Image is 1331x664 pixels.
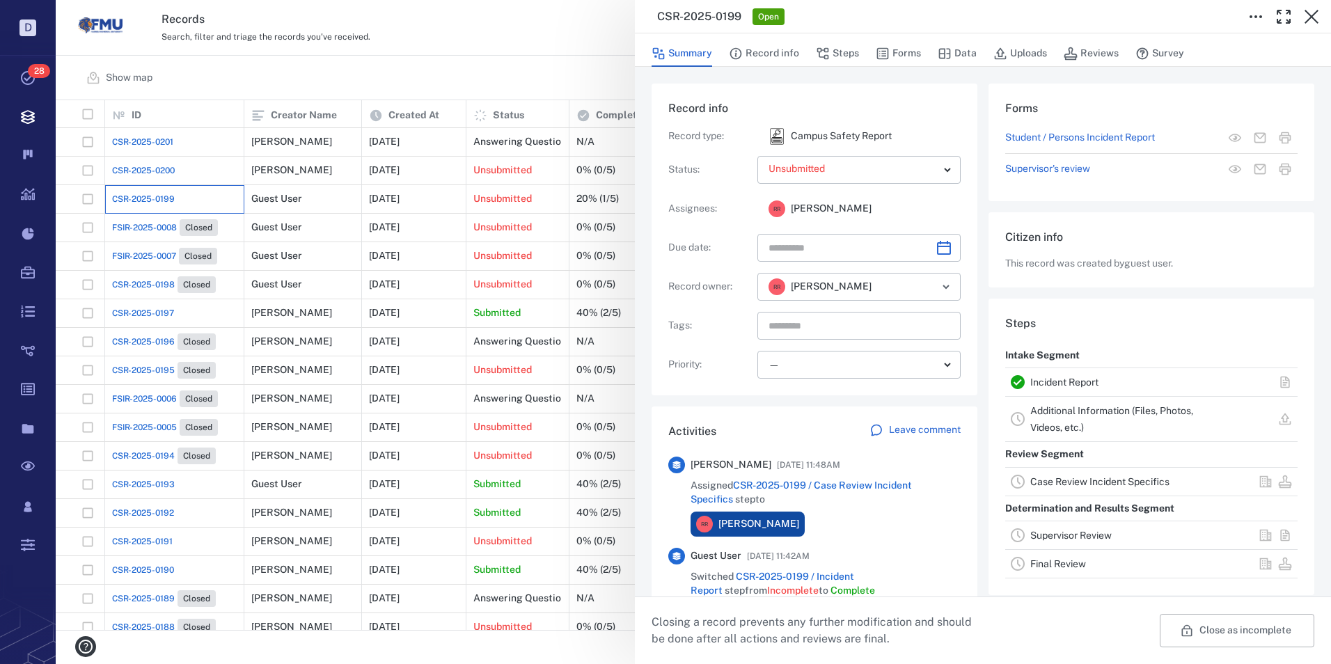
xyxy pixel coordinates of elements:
[668,319,752,333] p: Tags :
[876,40,921,67] button: Forms
[869,423,961,440] a: Leave comment
[989,299,1314,607] div: StepsIntake SegmentIncident ReportAdditional Information (Files, Photos, Videos, etc.)Review Segm...
[1005,229,1298,246] h6: Citizen info
[668,129,752,143] p: Record type :
[668,163,752,177] p: Status :
[668,241,752,255] p: Due date :
[1247,125,1273,150] button: Mail form
[1005,162,1090,176] a: Supervisor's review
[767,585,819,596] span: Incomplete
[777,457,840,473] span: [DATE] 11:48AM
[1005,343,1080,368] p: Intake Segment
[1030,476,1169,487] a: Case Review Incident Specifics
[1298,3,1325,31] button: Close
[769,128,785,145] img: icon Campus Safety Report
[1135,40,1184,67] button: Survey
[31,10,60,22] span: Help
[696,516,713,532] div: R R
[889,423,961,437] p: Leave comment
[936,277,956,297] button: Open
[989,212,1314,299] div: Citizen infoThis record was created byguest user.
[1030,558,1086,569] a: Final Review
[791,129,892,143] p: Campus Safety Report
[657,8,741,25] h3: CSR-2025-0199
[652,40,712,67] button: Summary
[652,614,983,647] p: Closing a record prevents any further modification and should be done after all actions and revie...
[1247,157,1273,182] button: Mail form
[938,40,977,67] button: Data
[691,480,912,505] a: CSR-2025-0199 / Case Review Incident Specifics
[755,11,782,23] span: Open
[1005,315,1298,332] h6: Steps
[1064,40,1119,67] button: Reviews
[19,19,36,36] p: D
[993,40,1047,67] button: Uploads
[930,234,958,262] button: Choose date
[769,162,938,176] p: Unsubmitted
[1005,442,1084,467] p: Review Segment
[691,479,961,506] span: Assigned step to
[747,548,810,564] span: [DATE] 11:42AM
[668,423,716,440] h6: Activities
[769,357,938,373] div: —
[691,571,854,596] a: CSR-2025-0199 / Incident Report
[1160,614,1314,647] button: Close as incomplete
[691,458,771,472] span: [PERSON_NAME]
[791,280,872,294] span: [PERSON_NAME]
[1222,125,1247,150] button: View form in the step
[816,40,859,67] button: Steps
[718,517,799,531] span: [PERSON_NAME]
[1270,3,1298,31] button: Toggle Fullscreen
[691,549,741,563] span: Guest User
[1222,157,1247,182] button: View form in the step
[668,100,961,117] h6: Record info
[668,358,752,372] p: Priority :
[989,84,1314,212] div: FormsStudent / Persons Incident ReportView form in the stepMail formPrint formSupervisor's review...
[1242,3,1270,31] button: Toggle to Edit Boxes
[1005,496,1174,521] p: Determination and Results Segment
[1005,257,1298,271] p: This record was created by guest user .
[652,84,977,406] div: Record infoRecord type:icon Campus Safety ReportCampus Safety ReportStatus:Assignees:RR[PERSON_NA...
[1030,405,1193,433] a: Additional Information (Files, Photos, Videos, etc.)
[1005,100,1298,117] h6: Forms
[1273,125,1298,150] button: Print form
[1005,131,1155,145] a: Student / Persons Incident Report
[691,570,961,597] span: Switched step from to
[28,64,50,78] span: 28
[769,278,785,295] div: R R
[830,585,875,596] span: Complete
[791,202,872,216] span: [PERSON_NAME]
[668,202,752,216] p: Assignees :
[1030,377,1098,388] a: Incident Report
[769,200,785,217] div: R R
[1030,530,1112,541] a: Supervisor Review
[729,40,799,67] button: Record info
[668,280,752,294] p: Record owner :
[769,128,785,145] div: Campus Safety Report
[1273,157,1298,182] button: Print form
